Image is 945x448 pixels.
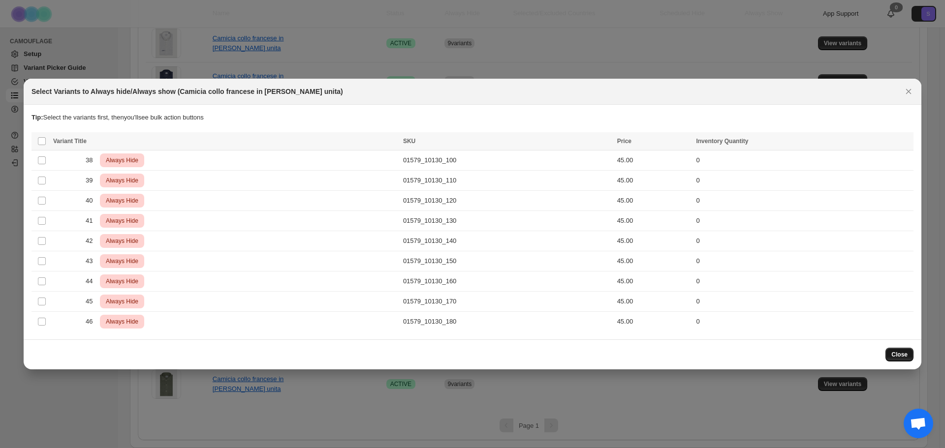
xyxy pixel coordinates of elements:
td: 0 [693,171,913,191]
span: Always Hide [104,296,140,307]
td: 01579_10130_110 [400,171,614,191]
td: 0 [693,211,913,231]
td: 45.00 [614,150,693,171]
span: Always Hide [104,215,140,227]
td: 45.00 [614,211,693,231]
td: 0 [693,191,913,211]
td: 0 [693,312,913,332]
td: 01579_10130_180 [400,312,614,332]
td: 0 [693,271,913,292]
td: 01579_10130_160 [400,271,614,292]
td: 01579_10130_140 [400,231,614,251]
td: 0 [693,292,913,312]
span: 44 [86,276,98,286]
td: 01579_10130_170 [400,292,614,312]
td: 45.00 [614,191,693,211]
span: Always Hide [104,275,140,287]
span: Price [617,138,631,145]
span: Always Hide [104,255,140,267]
td: 0 [693,231,913,251]
span: 40 [86,196,98,206]
span: SKU [403,138,415,145]
span: Always Hide [104,154,140,166]
td: 01579_10130_150 [400,251,614,271]
span: Always Hide [104,195,140,207]
span: 41 [86,216,98,226]
td: 45.00 [614,292,693,312]
span: Inventory Quantity [696,138,748,145]
a: Aprire la chat [904,409,933,438]
span: 39 [86,176,98,185]
span: Always Hide [104,175,140,186]
button: Close [902,85,915,98]
span: 42 [86,236,98,246]
span: Variant Title [53,138,87,145]
td: 01579_10130_130 [400,211,614,231]
span: 45 [86,297,98,306]
td: 01579_10130_100 [400,150,614,171]
td: 45.00 [614,231,693,251]
strong: Tip: [31,114,43,121]
td: 45.00 [614,271,693,292]
td: 45.00 [614,251,693,271]
td: 01579_10130_120 [400,191,614,211]
p: Select the variants first, then you'll see bulk action buttons [31,113,913,122]
td: 45.00 [614,312,693,332]
span: Close [891,351,908,358]
span: 38 [86,155,98,165]
button: Close [885,348,913,361]
td: 0 [693,150,913,171]
td: 45.00 [614,171,693,191]
span: Always Hide [104,316,140,328]
td: 0 [693,251,913,271]
span: 43 [86,256,98,266]
span: Always Hide [104,235,140,247]
span: 46 [86,317,98,327]
h2: Select Variants to Always hide/Always show (Camicia collo francese in [PERSON_NAME] unita) [31,87,343,96]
